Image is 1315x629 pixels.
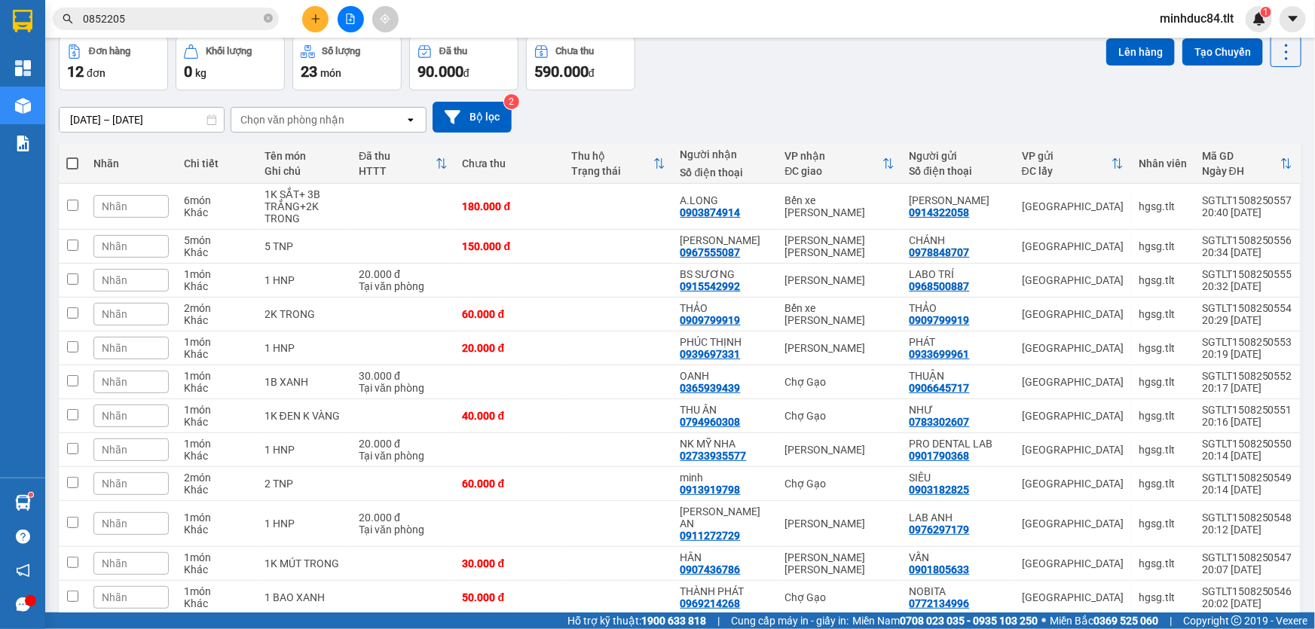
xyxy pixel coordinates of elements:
[265,478,344,490] div: 2 TNP
[852,612,1038,629] span: Miền Nam
[184,206,249,218] div: Khác
[504,94,519,109] sup: 2
[1202,348,1292,360] div: 20:19 [DATE]
[184,511,249,524] div: 1 món
[589,67,595,79] span: đ
[1202,563,1292,576] div: 20:07 [DATE]
[206,46,252,56] div: Khối lượng
[785,150,882,162] div: VP nhận
[910,404,1007,416] div: NHƯ
[323,46,361,56] div: Số lượng
[1280,6,1306,32] button: caret-down
[910,416,970,428] div: 0783302607
[680,302,770,314] div: THẢO
[910,438,1007,450] div: PRO DENTAL LAB
[351,144,455,184] th: Toggle SortBy
[1022,150,1112,162] div: VP gửi
[405,114,417,126] svg: open
[184,438,249,450] div: 1 món
[102,200,127,212] span: Nhãn
[680,280,741,292] div: 0915542992
[1202,438,1292,450] div: SGTLT1508250550
[785,591,895,603] div: Chợ Gạo
[184,551,249,563] div: 1 món
[102,308,127,320] span: Nhãn
[320,67,341,79] span: món
[910,206,970,218] div: 0914322058
[372,6,399,32] button: aim
[785,302,895,326] div: Bến xe [PERSON_NAME]
[1014,144,1131,184] th: Toggle SortBy
[785,274,895,286] div: [PERSON_NAME]
[680,314,741,326] div: 0909799919
[1286,12,1300,26] span: caret-down
[534,63,589,81] span: 590.000
[184,472,249,484] div: 2 món
[1202,382,1292,394] div: 20:17 [DATE]
[1202,597,1292,609] div: 20:02 [DATE]
[359,524,448,536] div: Tại văn phòng
[184,382,249,394] div: Khác
[265,188,344,224] div: 1K SẮT+ 3B TRẮNG+2K TRONG
[680,166,770,179] div: Số điện thoại
[184,404,249,416] div: 1 món
[265,410,344,422] div: 1K ĐEN K VÀNG
[1022,240,1124,252] div: [GEOGRAPHIC_DATA]
[265,444,344,456] div: 1 HNP
[778,144,902,184] th: Toggle SortBy
[184,348,249,360] div: Khác
[785,444,895,456] div: [PERSON_NAME]
[29,493,33,497] sup: 1
[680,370,770,382] div: OANH
[463,478,557,490] div: 60.000 đ
[680,268,770,280] div: BS SƯƠNG
[1139,518,1187,530] div: hgsg.tlt
[15,136,31,151] img: solution-icon
[184,280,249,292] div: Khác
[680,148,770,160] div: Người nhận
[680,234,770,246] div: THÙY TRANG
[93,157,169,169] div: Nhãn
[359,511,448,524] div: 20.000 đ
[301,63,317,81] span: 23
[184,234,249,246] div: 5 món
[184,484,249,496] div: Khác
[1202,234,1292,246] div: SGTLT1508250556
[910,524,970,536] div: 0976297179
[680,404,770,416] div: THU ÂN
[60,108,224,132] input: Select a date range.
[1041,618,1046,624] span: ⚪️
[184,302,249,314] div: 2 món
[910,370,1007,382] div: THUẬN
[463,342,557,354] div: 20.000 đ
[1170,612,1172,629] span: |
[16,530,30,544] span: question-circle
[1022,444,1124,456] div: [GEOGRAPHIC_DATA]
[1139,274,1187,286] div: hgsg.tlt
[641,615,706,627] strong: 1900 633 818
[15,60,31,76] img: dashboard-icon
[265,518,344,530] div: 1 HNP
[785,342,895,354] div: [PERSON_NAME]
[1202,246,1292,258] div: 20:34 [DATE]
[910,150,1007,162] div: Người gửi
[910,302,1007,314] div: THẢO
[417,63,463,81] span: 90.000
[102,518,127,530] span: Nhãn
[1022,274,1124,286] div: [GEOGRAPHIC_DATA]
[265,240,344,252] div: 5 TNP
[785,410,895,422] div: Chợ Gạo
[1202,302,1292,314] div: SGTLT1508250554
[680,206,741,218] div: 0903874914
[338,6,364,32] button: file-add
[184,314,249,326] div: Khác
[571,150,653,162] div: Thu hộ
[1263,7,1268,17] span: 1
[1202,416,1292,428] div: 20:16 [DATE]
[1022,478,1124,490] div: [GEOGRAPHIC_DATA]
[184,194,249,206] div: 6 món
[359,438,448,450] div: 20.000 đ
[785,194,895,218] div: Bến xe [PERSON_NAME]
[680,246,741,258] div: 0967555087
[526,36,635,90] button: Chưa thu590.000đ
